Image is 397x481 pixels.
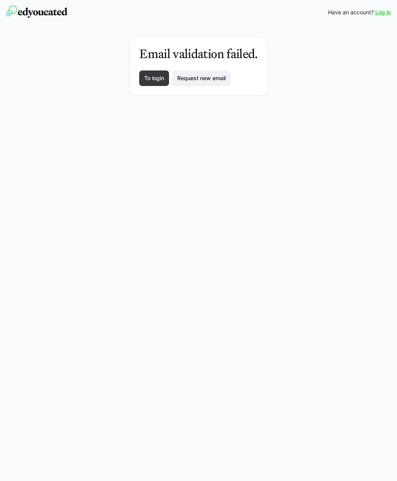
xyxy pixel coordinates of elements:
[176,74,227,82] span: Request new email
[6,5,67,18] img: edyoucated
[143,74,165,82] span: To login
[375,9,391,16] a: Log in
[139,46,258,61] h3: Email validation failed.
[139,70,169,86] button: To login
[328,9,374,16] span: Have an account?
[172,70,231,86] a: Request new email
